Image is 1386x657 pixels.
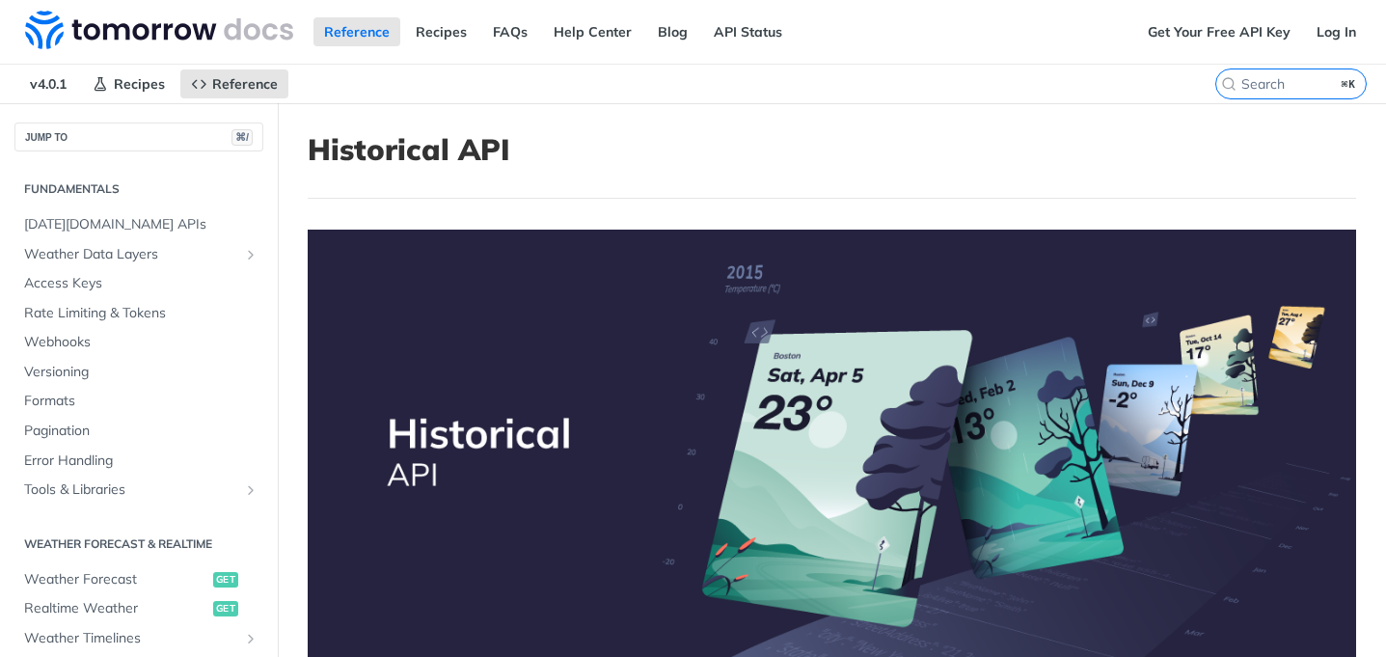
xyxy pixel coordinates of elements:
a: Weather Forecastget [14,565,263,594]
a: FAQs [482,17,538,46]
h2: Weather Forecast & realtime [14,535,263,553]
span: Formats [24,392,258,411]
span: Reference [212,75,278,93]
span: ⌘/ [231,129,253,146]
a: Recipes [82,69,176,98]
h1: Historical API [308,132,1356,167]
span: Error Handling [24,452,258,471]
span: Webhooks [24,333,258,352]
a: Realtime Weatherget [14,594,263,623]
a: Webhooks [14,328,263,357]
a: Recipes [405,17,477,46]
svg: Search [1221,76,1237,92]
span: Versioning [24,363,258,382]
span: Pagination [24,422,258,441]
a: Tools & LibrariesShow subpages for Tools & Libraries [14,476,263,505]
a: Pagination [14,417,263,446]
a: Versioning [14,358,263,387]
a: Formats [14,387,263,416]
button: Show subpages for Tools & Libraries [243,482,258,498]
a: Get Your Free API Key [1137,17,1301,46]
a: Reference [180,69,288,98]
span: [DATE][DOMAIN_NAME] APIs [24,215,258,234]
img: Tomorrow.io Weather API Docs [25,11,293,49]
span: Recipes [114,75,165,93]
a: Log In [1306,17,1367,46]
span: v4.0.1 [19,69,77,98]
a: Weather TimelinesShow subpages for Weather Timelines [14,624,263,653]
a: Blog [647,17,698,46]
h2: Fundamentals [14,180,263,198]
span: Tools & Libraries [24,480,238,500]
span: Weather Data Layers [24,245,238,264]
a: Help Center [543,17,642,46]
span: Access Keys [24,274,258,293]
span: get [213,601,238,616]
span: Realtime Weather [24,599,208,618]
span: get [213,572,238,588]
a: Reference [313,17,400,46]
button: Show subpages for Weather Timelines [243,631,258,646]
kbd: ⌘K [1337,74,1361,94]
span: Weather Forecast [24,570,208,589]
a: API Status [703,17,793,46]
a: Access Keys [14,269,263,298]
button: JUMP TO⌘/ [14,123,263,151]
a: Error Handling [14,447,263,476]
button: Show subpages for Weather Data Layers [243,247,258,262]
a: Weather Data LayersShow subpages for Weather Data Layers [14,240,263,269]
span: Rate Limiting & Tokens [24,304,258,323]
a: [DATE][DOMAIN_NAME] APIs [14,210,263,239]
span: Weather Timelines [24,629,238,648]
a: Rate Limiting & Tokens [14,299,263,328]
